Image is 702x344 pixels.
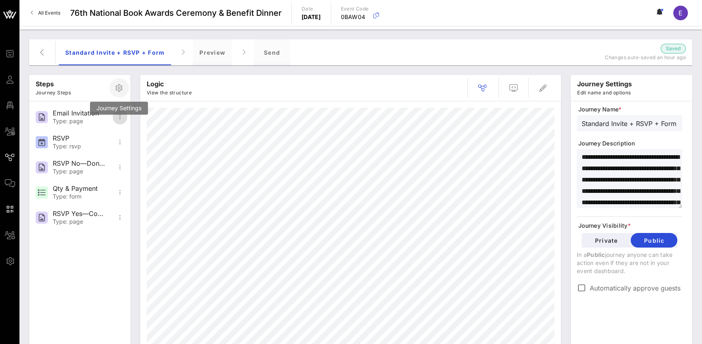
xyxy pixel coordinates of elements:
[53,185,106,192] div: Qty & Payment
[578,222,682,230] span: Journey Visibility
[36,79,71,89] p: Steps
[673,6,688,20] div: E
[577,89,632,97] p: Edit name and options
[36,89,71,97] p: Journey Steps
[666,45,681,53] span: Saved
[577,251,682,275] p: In a journey anyone can take action even if they are not in your event dashboard.
[341,5,369,13] p: Event Code
[587,251,605,258] span: Public
[53,193,106,200] div: Type: form
[588,237,624,244] span: Private
[53,118,106,125] div: Type: page
[147,89,192,97] p: View the structure
[26,6,65,19] a: All Events
[577,79,632,89] p: journey settings
[70,7,282,19] span: 76th National Book Awards Ceremony & Benefit Dinner
[254,39,290,65] div: Send
[637,237,671,244] span: Public
[590,284,682,292] label: Automatically approve guests
[678,9,683,17] span: E
[147,79,192,89] p: Logic
[584,53,686,62] p: Changes auto-saved an hour ago
[53,168,106,175] div: Type: page
[193,39,232,65] div: Preview
[53,218,106,225] div: Type: page
[631,233,677,248] button: Public
[341,13,369,21] p: 0BAW04
[53,109,106,117] div: Email Invitation
[38,10,60,16] span: All Events
[578,105,682,113] span: Journey Name
[302,5,321,13] p: Date
[53,135,106,142] div: RSVP
[59,39,171,65] div: Standard Invite + RSVP + Form
[302,13,321,21] p: [DATE]
[578,139,682,147] span: Journey Description
[53,160,106,167] div: RSVP No—Donation Page
[53,143,106,150] div: Type: rsvp
[53,210,106,218] div: RSVP Yes—Confirmation
[582,233,631,248] button: Private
